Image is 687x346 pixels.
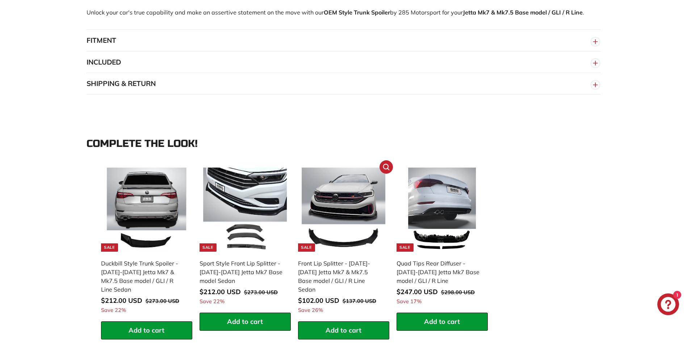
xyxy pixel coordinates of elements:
a: Sale Duckbill Style Trunk Spoiler - [DATE]-[DATE] Jetta Mk7 & Mk7.5 Base model / GLI / R Line Sed... [101,164,192,322]
span: Add to cart [424,317,460,326]
a: Sale Quad Tips Rear Diffuser - [DATE]-[DATE] Jetta Mk7 Base model / GLI / R Line Save 17% [397,164,488,313]
span: Save 22% [101,306,126,314]
span: $273.00 USD [244,289,278,296]
button: INCLUDED [87,52,601,73]
span: $212.00 USD [200,288,241,296]
span: Save 17% [397,298,422,306]
div: Sale [397,243,413,252]
div: Sale [298,243,315,252]
div: Sport Style Front Lip Splitter - [DATE]-[DATE] Jetta Mk7 Base model Sedan [200,259,284,285]
span: $212.00 USD [101,296,142,305]
span: Add to cart [227,317,263,326]
inbox-online-store-chat: Shopify online store chat [655,293,681,317]
span: Save 22% [200,298,225,306]
span: $247.00 USD [397,288,438,296]
button: Add to cart [298,321,389,339]
a: Sale Sport Style Front Lip Splitter - [DATE]-[DATE] Jetta Mk7 Base model Sedan Save 22% [200,164,291,313]
span: $298.00 USD [441,289,475,296]
button: FITMENT [87,30,601,52]
span: $137.00 USD [343,298,376,304]
div: Front Lip Splitter - [DATE]-[DATE] Jetta Mk7 & Mk7.5 Base model / GLI / R Line Sedan [298,259,382,294]
span: $102.00 USD [298,296,339,305]
span: Save 26% [298,306,323,314]
div: Sale [101,243,118,252]
span: Add to cart [129,326,164,334]
button: Add to cart [397,313,488,331]
div: Sale [200,243,216,252]
button: SHIPPING & RETURN [87,73,601,95]
div: Duckbill Style Trunk Spoiler - [DATE]-[DATE] Jetta Mk7 & Mk7.5 Base model / GLI / R Line Sedan [101,259,185,294]
strong: OEM Style [324,9,352,16]
button: Add to cart [101,321,192,339]
button: Add to cart [200,313,291,331]
span: Add to cart [326,326,361,334]
span: $273.00 USD [146,298,179,304]
strong: Jetta Mk7 & Mk7.5 Base model / GLI / R Line [463,9,583,16]
a: Sale Front Lip Splitter - [DATE]-[DATE] Jetta Mk7 & Mk7.5 Base model / GLI / R Line Sedan Save 26% [298,164,389,322]
strong: Trunk Spoiler [354,9,390,16]
div: Complete the look! [87,138,601,149]
div: Quad Tips Rear Diffuser - [DATE]-[DATE] Jetta Mk7 Base model / GLI / R Line [397,259,481,285]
